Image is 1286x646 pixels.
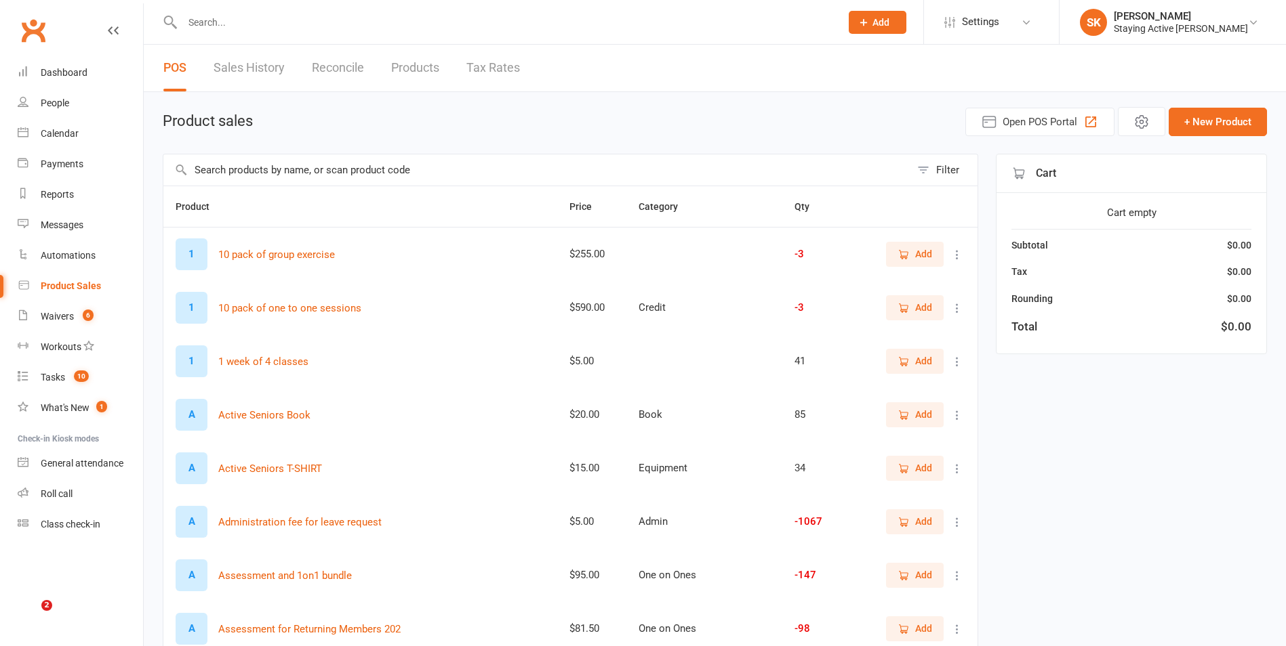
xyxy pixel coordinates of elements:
[915,460,932,475] span: Add
[41,519,100,530] div: Class check-in
[639,516,770,527] div: Admin
[218,621,401,637] button: Assessment for Returning Members 202
[915,407,932,422] span: Add
[795,623,846,634] div: -98
[795,201,824,212] span: Qty
[18,509,143,540] a: Class kiosk mode
[795,249,846,260] div: -3
[639,198,693,215] button: Category
[218,567,352,584] button: Assessment and 1on1 bundle
[218,353,308,370] button: 1 week of 4 classes
[936,162,959,178] div: Filter
[18,301,143,332] a: Waivers 6
[16,14,50,47] a: Clubworx
[18,88,143,119] a: People
[915,246,932,261] span: Add
[163,45,186,91] a: POS
[41,372,65,383] div: Tasks
[569,198,607,215] button: Price
[41,341,81,352] div: Workouts
[96,401,107,412] span: 1
[1011,318,1037,336] div: Total
[176,506,207,538] div: Set product image
[1080,9,1107,36] div: SK
[163,113,253,129] h1: Product sales
[569,623,614,634] div: $81.50
[795,409,846,421] div: 85
[176,399,207,431] div: Set product image
[41,98,69,108] div: People
[886,456,944,480] button: Add
[639,623,770,634] div: One on Ones
[915,353,932,368] span: Add
[1011,264,1027,279] div: Tax
[41,600,52,611] span: 2
[569,201,607,212] span: Price
[997,154,1266,193] div: Cart
[18,271,143,301] a: Product Sales
[41,402,89,413] div: What's New
[18,58,143,88] a: Dashboard
[639,201,693,212] span: Category
[569,356,614,367] div: $5.00
[569,462,614,474] div: $15.00
[965,108,1114,136] button: Open POS Portal
[41,458,123,469] div: General attendance
[176,452,207,484] div: Set product image
[795,356,846,367] div: 41
[466,45,520,91] a: Tax Rates
[1114,22,1248,35] div: Staying Active [PERSON_NAME]
[639,302,770,314] div: Credit
[1227,291,1251,306] div: $0.00
[915,514,932,529] span: Add
[218,514,382,530] button: Administration fee for leave request
[163,154,910,186] input: Search products by name, or scan product code
[83,309,94,321] span: 6
[176,345,207,377] div: Set product image
[1221,318,1251,336] div: $0.00
[795,462,846,474] div: 34
[886,616,944,641] button: Add
[886,242,944,266] button: Add
[41,250,96,261] div: Automations
[74,370,89,382] span: 10
[18,479,143,509] a: Roll call
[391,45,439,91] a: Products
[18,210,143,240] a: Messages
[312,45,364,91] a: Reconcile
[915,621,932,636] span: Add
[1011,204,1251,221] div: Cart empty
[214,45,285,91] a: Sales History
[639,569,770,581] div: One on Ones
[569,302,614,314] div: $590.00
[176,201,224,212] span: Product
[795,302,846,314] div: -3
[178,13,831,32] input: Search...
[886,295,944,320] button: Add
[176,198,224,215] button: Product
[915,300,932,315] span: Add
[1169,108,1267,136] button: + New Product
[795,198,824,215] button: Qty
[886,509,944,534] button: Add
[18,332,143,362] a: Workouts
[218,246,335,263] button: 10 pack of group exercise
[1003,114,1077,130] span: Open POS Portal
[639,409,770,421] div: Book
[41,280,101,291] div: Product Sales
[886,349,944,373] button: Add
[1114,10,1248,22] div: [PERSON_NAME]
[1227,264,1251,279] div: $0.00
[176,559,207,591] div: Set product image
[795,516,846,527] div: -1067
[915,567,932,582] span: Add
[1011,238,1048,253] div: Subtotal
[569,249,614,260] div: $255.00
[18,179,143,210] a: Reports
[218,300,361,316] button: 10 pack of one to one sessions
[639,462,770,474] div: Equipment
[962,7,999,37] span: Settings
[41,488,73,499] div: Roll call
[41,67,87,78] div: Dashboard
[849,11,906,34] button: Add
